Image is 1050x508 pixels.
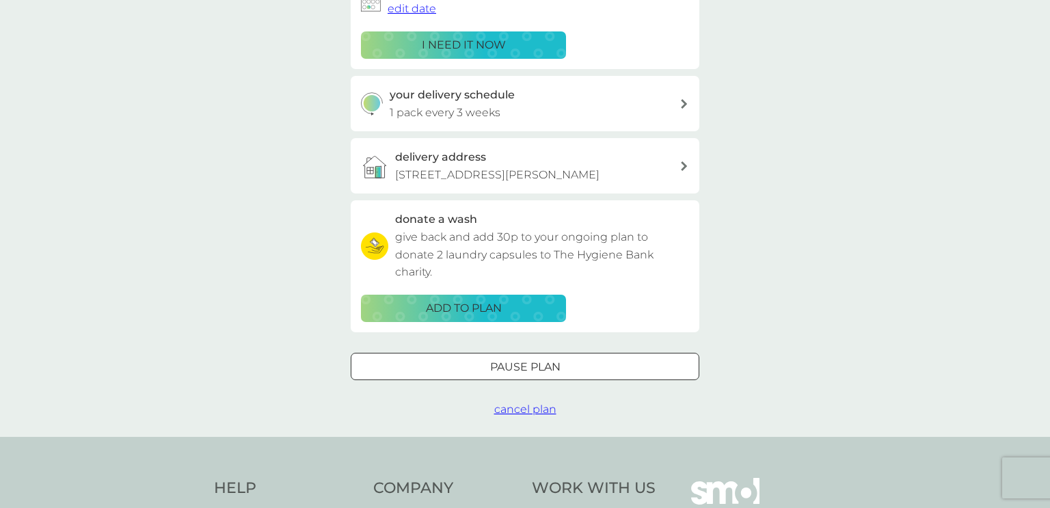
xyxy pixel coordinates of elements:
button: Pause plan [351,353,699,380]
p: i need it now [422,36,506,54]
h3: delivery address [395,148,486,166]
p: ADD TO PLAN [426,299,502,317]
p: [STREET_ADDRESS][PERSON_NAME] [395,166,600,184]
span: edit date [388,2,436,15]
h4: Company [373,478,519,499]
p: give back and add 30p to your ongoing plan to donate 2 laundry capsules to The Hygiene Bank charity. [395,228,689,281]
button: your delivery schedule1 pack every 3 weeks [351,76,699,131]
button: cancel plan [494,401,556,418]
h3: donate a wash [395,211,477,228]
button: i need it now [361,31,566,59]
h3: your delivery schedule [390,86,515,104]
h4: Work With Us [532,478,656,499]
h4: Help [214,478,360,499]
a: delivery address[STREET_ADDRESS][PERSON_NAME] [351,138,699,193]
p: 1 pack every 3 weeks [390,104,500,122]
span: cancel plan [494,403,556,416]
p: Pause plan [490,358,561,376]
button: ADD TO PLAN [361,295,566,322]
